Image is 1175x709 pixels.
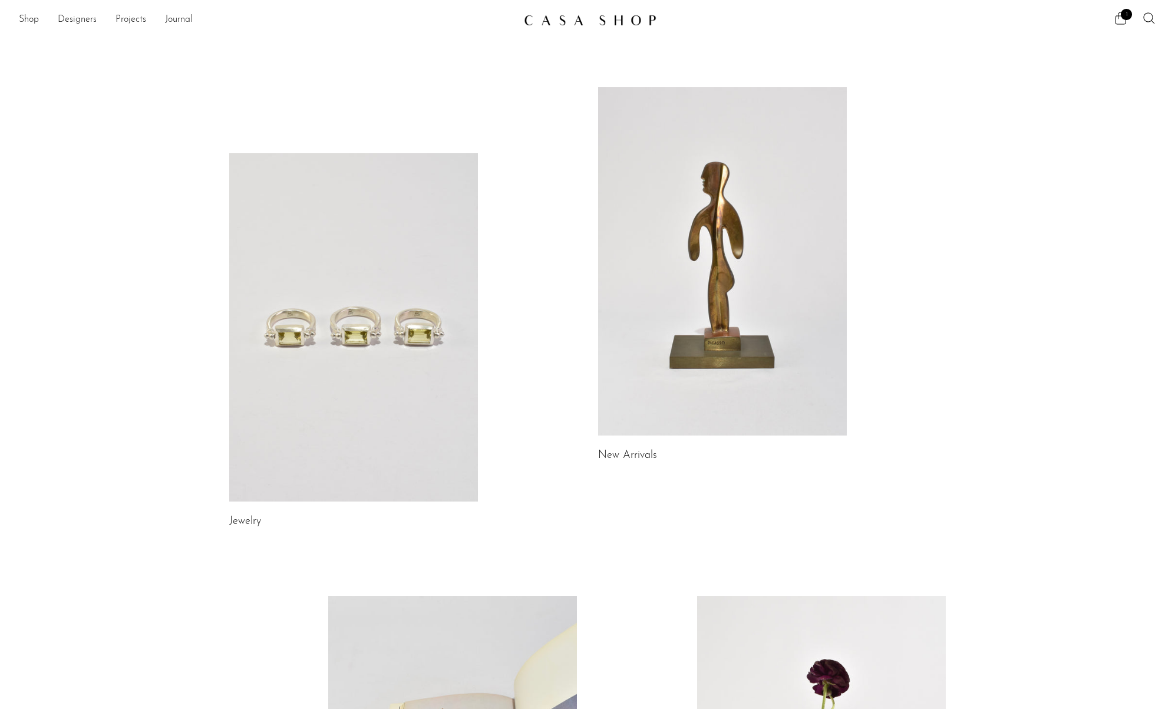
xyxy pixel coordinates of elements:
a: New Arrivals [598,450,657,461]
a: Designers [58,12,97,28]
a: Shop [19,12,39,28]
ul: NEW HEADER MENU [19,10,514,30]
a: Jewelry [229,516,261,527]
span: 1 [1121,9,1132,20]
a: Journal [165,12,193,28]
a: Projects [115,12,146,28]
nav: Desktop navigation [19,10,514,30]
